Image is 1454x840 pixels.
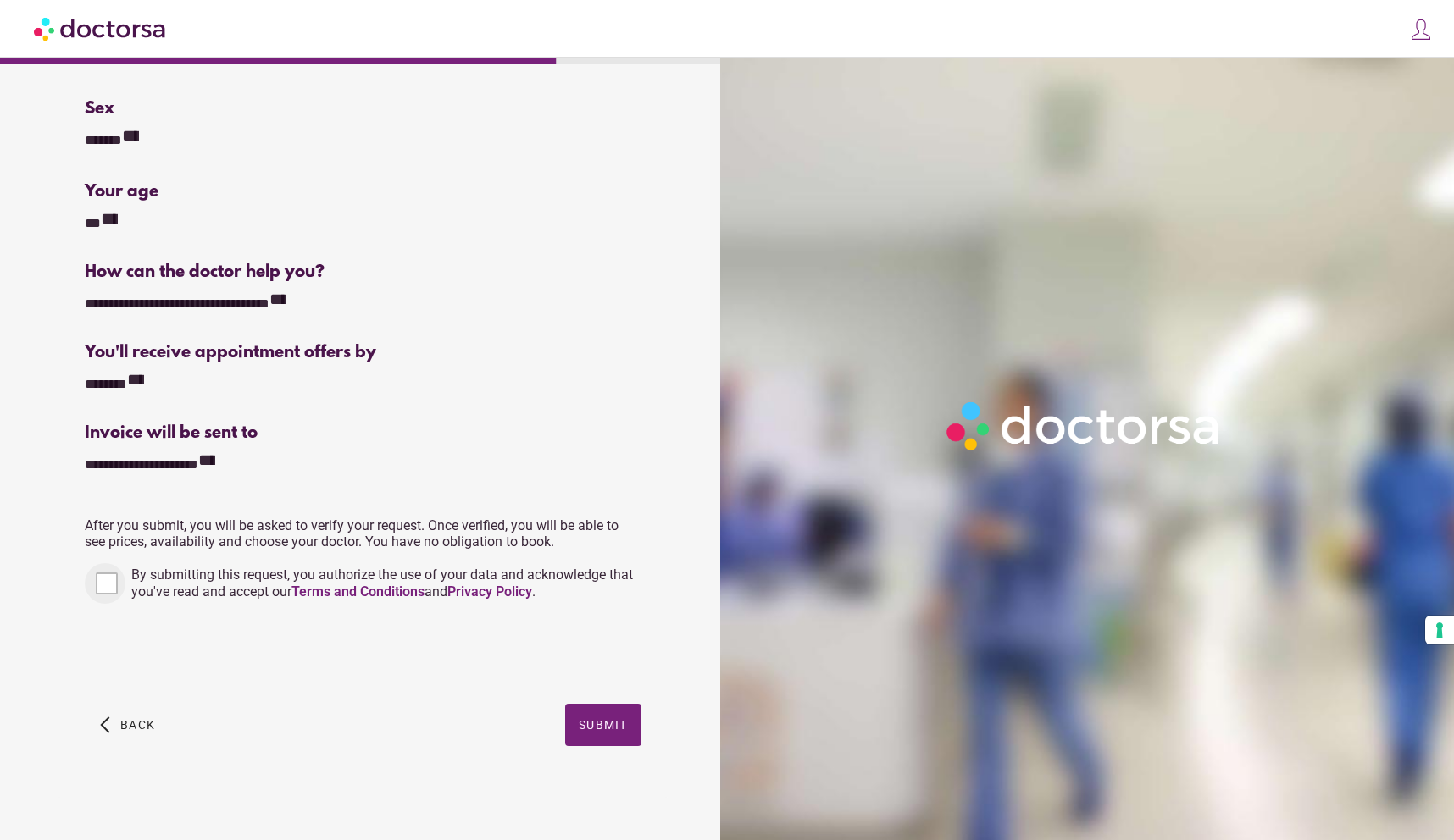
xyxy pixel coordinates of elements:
[1409,18,1433,41] img: icons8-customer-100.png
[291,583,425,600] a: Terms and Conditions
[565,704,641,746] button: Submit
[85,517,641,550] p: After you submit, you will be asked to verify your request. Once verified, you will be able to se...
[85,182,360,202] div: Your age
[120,718,155,732] span: Back
[85,343,641,362] div: You'll receive appointment offers by
[85,262,641,282] div: How can the doctor help you?
[85,99,641,119] div: Sex
[579,718,628,732] span: Submit
[85,423,641,443] div: Invoice will be sent to
[939,394,1229,458] img: Logo-Doctorsa-trans-White-partial-flat.png
[447,583,532,600] a: Privacy Policy
[85,621,342,687] iframe: reCAPTCHA
[93,704,162,746] button: arrow_back_ios Back
[131,566,633,600] span: By submitting this request, you authorize the use of your data and acknowledge that you've read a...
[1425,616,1454,644] button: Your consent preferences for tracking technologies
[34,9,168,47] img: Doctorsa.com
